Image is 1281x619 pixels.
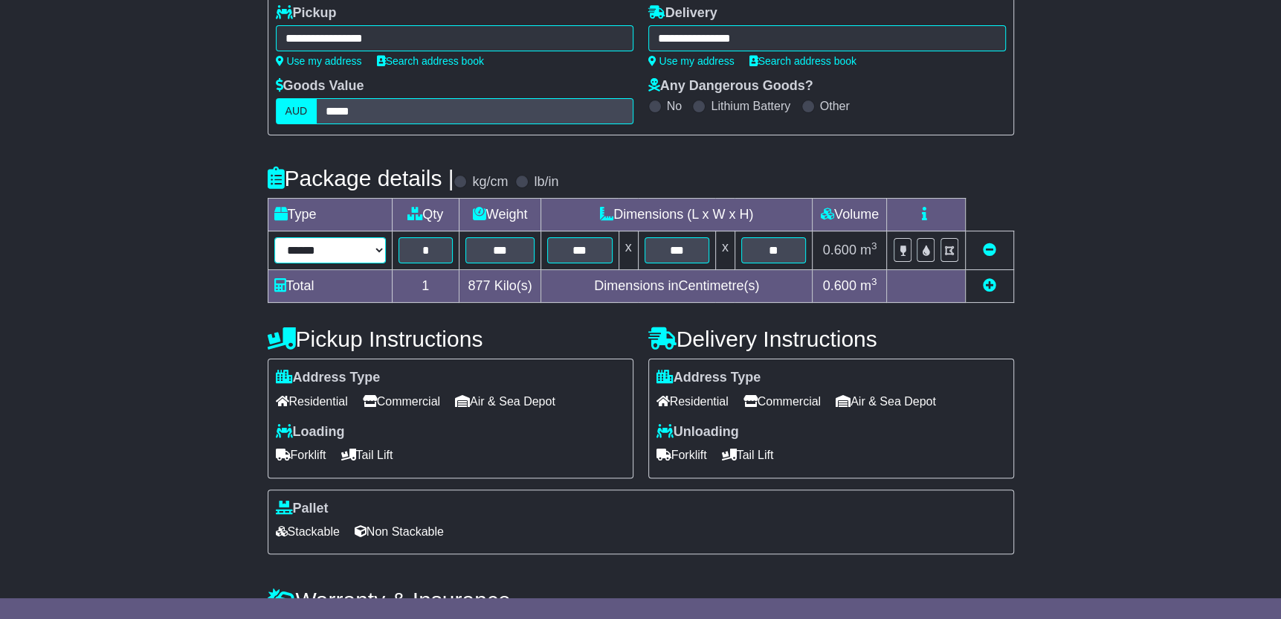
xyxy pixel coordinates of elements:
td: Dimensions (L x W x H) [541,199,813,231]
a: Add new item [983,278,996,293]
label: Any Dangerous Goods? [648,78,813,94]
label: No [667,99,682,113]
span: Forklift [276,443,326,466]
span: 0.600 [823,243,856,257]
span: 0.600 [823,278,856,293]
sup: 3 [871,276,877,287]
label: kg/cm [472,174,508,190]
td: x [715,231,735,270]
label: Unloading [656,424,739,440]
h4: Warranty & Insurance [268,588,1014,612]
label: AUD [276,98,317,124]
span: Commercial [743,390,821,413]
span: Air & Sea Depot [455,390,555,413]
span: m [860,278,877,293]
label: Pallet [276,501,329,517]
h4: Delivery Instructions [648,327,1014,351]
sup: 3 [871,240,877,251]
a: Search address book [749,55,856,67]
a: Remove this item [983,243,996,257]
label: lb/in [534,174,558,190]
label: Lithium Battery [711,99,790,113]
span: Residential [656,390,729,413]
span: Tail Lift [722,443,774,466]
label: Delivery [648,5,717,22]
td: Kilo(s) [459,270,541,303]
label: Address Type [276,370,381,386]
a: Use my address [276,55,362,67]
span: Tail Lift [341,443,393,466]
span: Residential [276,390,348,413]
label: Goods Value [276,78,364,94]
label: Other [820,99,850,113]
td: Volume [813,199,887,231]
a: Use my address [648,55,735,67]
td: Qty [392,199,459,231]
a: Search address book [377,55,484,67]
span: m [860,243,877,257]
td: x [619,231,638,270]
span: Commercial [363,390,440,413]
label: Address Type [656,370,761,386]
label: Pickup [276,5,337,22]
label: Loading [276,424,345,440]
span: Air & Sea Depot [836,390,936,413]
h4: Pickup Instructions [268,327,633,351]
td: Weight [459,199,541,231]
td: Dimensions in Centimetre(s) [541,270,813,303]
td: Type [268,199,392,231]
span: Stackable [276,520,340,543]
span: Non Stackable [355,520,444,543]
td: Total [268,270,392,303]
td: 1 [392,270,459,303]
h4: Package details | [268,166,454,190]
span: 877 [468,278,491,293]
span: Forklift [656,443,707,466]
